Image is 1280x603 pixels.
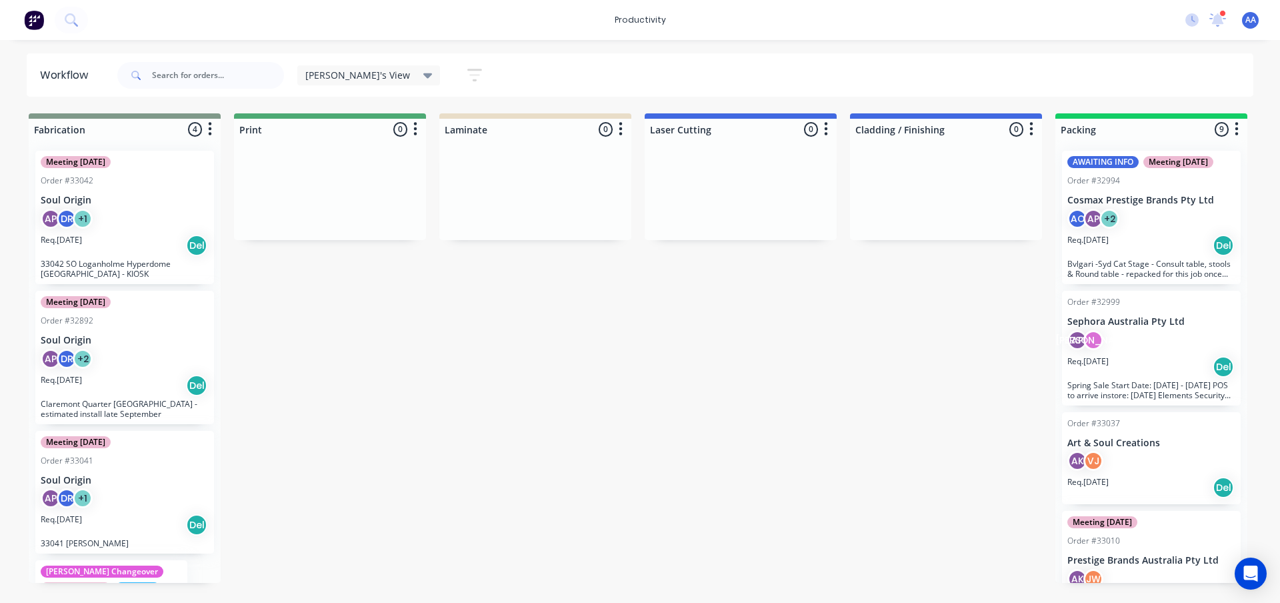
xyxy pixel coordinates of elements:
[41,436,111,448] div: Meeting [DATE]
[1083,569,1103,589] div: JW
[41,455,93,467] div: Order #33041
[35,431,214,554] div: Meeting [DATE]Order #33041Soul OriginAPDR+1Req.[DATE]Del33041 [PERSON_NAME]
[35,291,214,424] div: Meeting [DATE]Order #32892Soul OriginAPDR+2Req.[DATE]DelClaremont Quarter [GEOGRAPHIC_DATA] - est...
[41,374,82,386] p: Req. [DATE]
[41,349,61,369] div: AP
[1067,569,1087,589] div: AK
[1067,451,1087,471] div: AK
[1067,330,1087,350] div: AP
[1062,412,1241,505] div: Order #33037Art & Soul CreationsAKVJReq.[DATE]Del
[1083,209,1103,229] div: AP
[1067,555,1235,566] p: Prestige Brands Australia Pty Ltd
[41,234,82,246] p: Req. [DATE]
[73,488,93,508] div: + 1
[1067,438,1235,449] p: Art & Soul Creations
[1083,451,1103,471] div: VJ
[305,68,410,82] span: [PERSON_NAME]'s View
[41,195,209,206] p: Soul Origin
[24,10,44,30] img: Factory
[41,582,111,594] div: Meeting [DATE]
[1067,175,1120,187] div: Order #32994
[186,375,207,396] div: Del
[1062,291,1241,406] div: Order #32999Sephora Australia Pty LtdAP[PERSON_NAME]Req.[DATE]DelSpring Sale Start Date: [DATE] -...
[73,349,93,369] div: + 2
[41,175,93,187] div: Order #33042
[1245,14,1256,26] span: AA
[41,156,111,168] div: Meeting [DATE]
[1067,380,1235,400] p: Spring Sale Start Date: [DATE] - [DATE] POS to arrive instore: [DATE] Elements Security Gate Cove...
[1143,156,1213,168] div: Meeting [DATE]
[41,315,93,327] div: Order #32892
[1213,235,1234,256] div: Del
[1067,476,1109,488] p: Req. [DATE]
[1067,195,1235,206] p: Cosmax Prestige Brands Pty Ltd
[1067,356,1109,368] p: Req. [DATE]
[1235,558,1267,590] div: Open Intercom Messenger
[41,538,209,548] p: 33041 [PERSON_NAME]
[1067,156,1139,168] div: AWAITING INFO
[1062,151,1241,284] div: AWAITING INFOMeeting [DATE]Order #32994Cosmax Prestige Brands Pty LtdAOAP+2Req.[DATE]DelBvlgari -...
[57,349,77,369] div: DR
[41,296,111,308] div: Meeting [DATE]
[1213,477,1234,498] div: Del
[35,151,214,284] div: Meeting [DATE]Order #33042Soul OriginAPDR+1Req.[DATE]Del33042 SO Loganholme Hyperdome [GEOGRAPHIC...
[57,209,77,229] div: DR
[73,209,93,229] div: + 1
[1067,296,1120,308] div: Order #32999
[1083,330,1103,350] div: [PERSON_NAME]
[57,488,77,508] div: DR
[152,62,284,89] input: Search for orders...
[1067,535,1120,547] div: Order #33010
[41,514,82,526] p: Req. [DATE]
[608,10,673,30] div: productivity
[41,488,61,508] div: AP
[41,475,209,486] p: Soul Origin
[1067,316,1235,328] p: Sephora Australia Pty Ltd
[41,209,61,229] div: AP
[1067,234,1109,246] p: Req. [DATE]
[1067,209,1087,229] div: AO
[1067,418,1120,430] div: Order #33037
[186,514,207,536] div: Del
[186,235,207,256] div: Del
[41,335,209,346] p: Soul Origin
[1099,209,1119,229] div: + 2
[1213,356,1234,378] div: Del
[1067,516,1137,528] div: Meeting [DATE]
[1067,259,1235,279] p: Bvlgari -Syd Cat Stage - Consult table, stools & Round table - repacked for this job once removed...
[41,566,163,578] div: [PERSON_NAME] Changeover
[115,582,160,594] div: NEW JOB
[41,259,209,279] p: 33042 SO Loganholme Hyperdome [GEOGRAPHIC_DATA] - KIOSK
[40,67,95,83] div: Workflow
[41,399,209,419] p: Claremont Quarter [GEOGRAPHIC_DATA] - estimated install late September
